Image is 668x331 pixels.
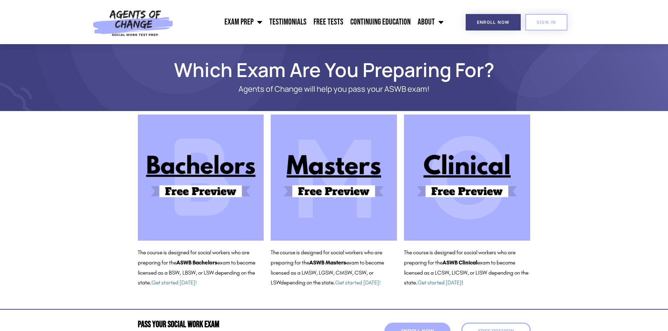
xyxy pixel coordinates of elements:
b: ASWB Clinical [443,259,477,266]
a: Continuing Education [347,13,414,31]
a: About [414,13,447,31]
b: ASWB Bachelors [176,259,217,266]
span: . ! [416,279,463,286]
a: Exam Prep [221,13,266,31]
a: Get started [DATE]! [151,279,197,286]
p: Agents of Change will help you pass your ASWB exam! [162,85,506,94]
span: SIGN IN [537,20,556,25]
span: Enroll Now [477,20,510,25]
b: ASWB Masters [309,259,346,266]
a: Enroll Now [466,14,521,30]
p: The course is designed for social workers who are preparing for the exam to become licensed as a ... [271,248,397,288]
nav: Menu [177,13,447,31]
a: SIGN IN [525,14,567,30]
h1: Which Exam Are You Preparing For? [134,62,534,78]
span: depending on the state. [281,279,380,286]
p: The course is designed for social workers who are preparing for the exam to become licensed as a ... [404,248,530,288]
a: Get started [DATE]! [335,279,380,286]
a: Get started [DATE] [418,279,461,286]
a: Testimonials [266,13,310,31]
a: Free Tests [310,13,347,31]
p: The course is designed for social workers who are preparing for the exam to become licensed as a ... [138,248,264,288]
h2: Pass Your Social Work Exam [138,320,331,329]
